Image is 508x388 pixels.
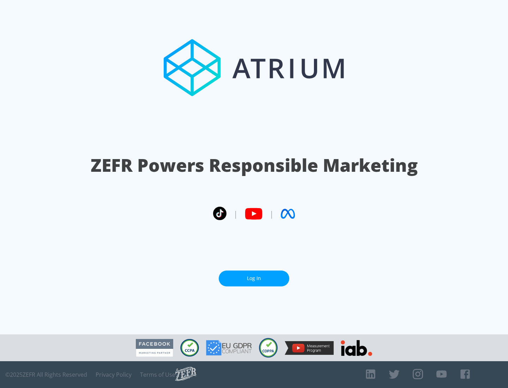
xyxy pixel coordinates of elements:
h1: ZEFR Powers Responsible Marketing [91,153,418,177]
img: COPPA Compliant [259,338,278,358]
img: YouTube Measurement Program [285,341,334,355]
a: Log In [219,271,289,286]
img: GDPR Compliant [206,340,252,356]
img: Facebook Marketing Partner [136,339,173,357]
a: Privacy Policy [96,371,132,378]
span: | [270,208,274,219]
span: © 2025 ZEFR All Rights Reserved [5,371,87,378]
a: Terms of Use [140,371,175,378]
img: CCPA Compliant [180,339,199,357]
span: | [234,208,238,219]
img: IAB [341,340,372,356]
